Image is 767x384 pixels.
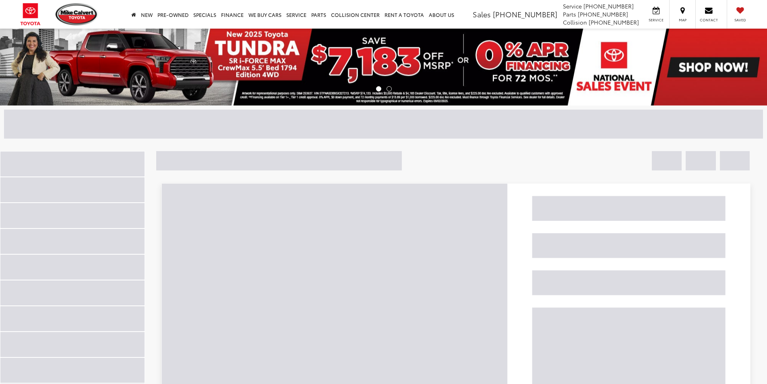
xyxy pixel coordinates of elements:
[578,10,628,18] span: [PHONE_NUMBER]
[563,18,587,26] span: Collision
[493,9,557,19] span: [PHONE_NUMBER]
[473,9,491,19] span: Sales
[563,2,582,10] span: Service
[56,3,98,25] img: Mike Calvert Toyota
[589,18,639,26] span: [PHONE_NUMBER]
[700,17,718,23] span: Contact
[647,17,665,23] span: Service
[583,2,634,10] span: [PHONE_NUMBER]
[563,10,576,18] span: Parts
[674,17,691,23] span: Map
[731,17,749,23] span: Saved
